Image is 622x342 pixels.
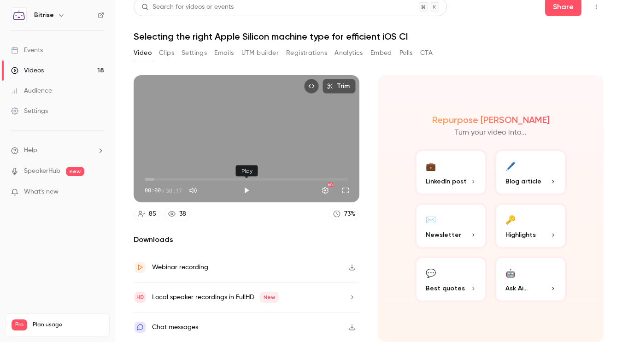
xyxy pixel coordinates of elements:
[162,186,165,195] span: /
[426,230,461,240] span: Newsletter
[182,46,207,60] button: Settings
[329,208,359,220] a: 73%
[344,209,355,219] div: 73 %
[24,146,37,155] span: Help
[420,46,433,60] button: CTA
[145,186,161,195] span: 00:00
[134,46,152,60] button: Video
[505,283,528,293] span: Ask Ai...
[166,186,182,195] span: 30:17
[24,166,60,176] a: SpeakerHub
[141,2,234,12] div: Search for videos or events
[415,203,487,249] button: ✉️Newsletter
[152,322,198,333] div: Chat messages
[505,159,516,173] div: 🖊️
[134,234,359,245] h2: Downloads
[12,8,26,23] img: Bitrise
[505,230,536,240] span: Highlights
[399,46,413,60] button: Polls
[34,11,54,20] h6: Bitrise
[426,159,436,173] div: 💼
[134,31,604,42] h1: Selecting the right Apple Silicon machine type for efficient iOS CI
[455,127,527,138] p: Turn your video into...
[432,114,550,125] h2: Repurpose [PERSON_NAME]
[426,265,436,280] div: 💬
[164,208,190,220] a: 38
[149,209,156,219] div: 85
[426,177,467,186] span: LinkedIn post
[11,86,52,95] div: Audience
[145,186,182,195] div: 00:00
[494,149,567,195] button: 🖊️Blog article
[415,256,487,302] button: 💬Best quotes
[304,79,319,94] button: Embed video
[334,46,363,60] button: Analytics
[152,262,208,273] div: Webinar recording
[236,165,258,177] div: Play
[134,208,160,220] a: 85
[370,46,392,60] button: Embed
[24,187,59,197] span: What's new
[159,46,174,60] button: Clips
[505,212,516,226] div: 🔑
[426,283,465,293] span: Best quotes
[323,79,356,94] button: Trim
[286,46,327,60] button: Registrations
[11,146,104,155] li: help-dropdown-opener
[494,256,567,302] button: 🤖Ask Ai...
[11,46,43,55] div: Events
[316,181,334,200] button: Settings
[415,149,487,195] button: 💼LinkedIn post
[336,181,355,200] button: Full screen
[11,66,44,75] div: Videos
[184,181,202,200] button: Mute
[152,292,279,303] div: Local speaker recordings in FullHD
[241,46,279,60] button: UTM builder
[33,321,104,329] span: Plan usage
[11,106,48,116] div: Settings
[505,265,516,280] div: 🤖
[12,319,27,330] span: Pro
[237,181,256,200] button: Play
[426,212,436,226] div: ✉️
[214,46,234,60] button: Emails
[66,167,84,176] span: new
[505,177,541,186] span: Blog article
[260,292,279,303] span: New
[494,203,567,249] button: 🔑Highlights
[179,209,186,219] div: 38
[328,183,333,187] div: HD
